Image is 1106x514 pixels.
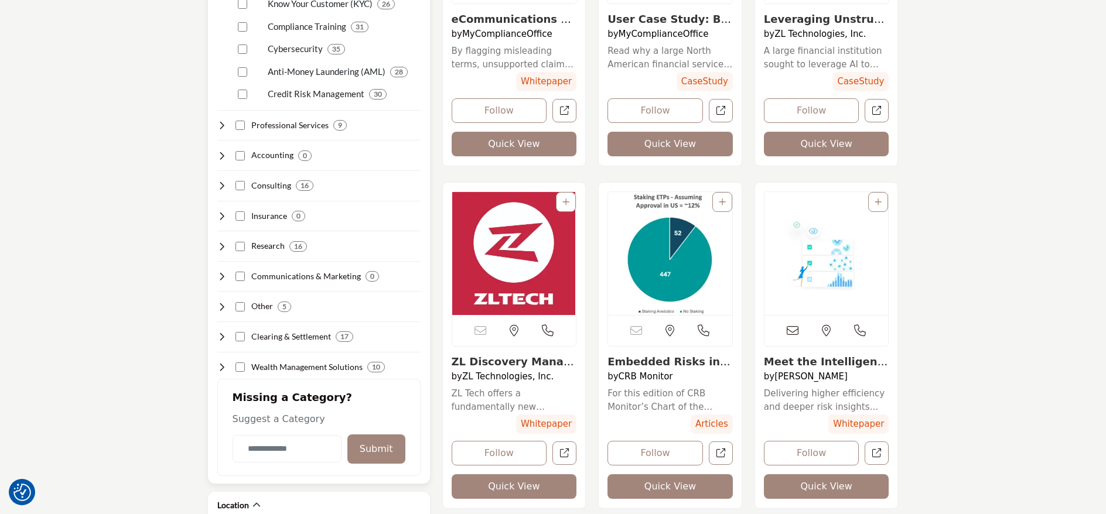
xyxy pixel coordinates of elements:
input: Select Wealth Management Solutions checkbox [235,362,245,372]
div: 16 Results For Research [289,241,307,252]
b: 0 [303,152,307,160]
b: 0 [296,212,301,220]
a: View details about mycomplianceoffice [607,13,731,38]
p: Anti-Money Laundering (AML): Assisting securities industry clients in preventing and detecting mo... [268,65,385,78]
a: Open Resources [865,441,889,465]
a: Open Resources [552,99,576,123]
h4: Wealth Management Solutions: Providing comprehensive wealth management services to high-net-worth... [251,361,363,373]
b: 31 [356,23,364,31]
b: 16 [294,242,302,251]
input: Select Consulting checkbox [235,181,245,190]
h3: eCommunications Surveillance & Archiving for Marketing Rule Compliance [452,13,577,26]
img: Embedded Risks in Crypto-themed Exchange Traded Products listing image [608,192,732,315]
a: ZL Technologies, Inc. [774,29,866,39]
button: Consent Preferences [13,484,31,501]
a: Delivering higher efficiency and deeper risk insights through AI.⁠⁠⁠⁠⁠⁠⁠ ⁠⁠⁠⁠⁠⁠⁠ Most communicati... [764,387,889,413]
button: Follow [452,441,547,465]
input: Select Other checkbox [235,302,245,311]
a: Open Resources [865,99,889,123]
a: By flagging misleading terms, unsupported claims and ambiguous language, employee communications ... [452,44,577,71]
h4: Professional Services: Delivering staffing, training, and outsourcing services to support securit... [251,119,329,131]
div: 28 Results For Anti-Money Laundering (AML) [390,67,408,77]
input: Select Professional Services checkbox [235,121,245,130]
h4: by [764,29,889,39]
a: CRB Monitor [619,371,673,382]
h4: Research: Conducting market, financial, economic, and industry research for securities industry p... [251,240,285,252]
input: Select Accounting checkbox [235,151,245,160]
button: Quick View [764,132,889,156]
i: Open Contact Info [854,325,866,337]
button: Follow [764,98,859,123]
button: Follow [607,98,703,123]
i: Open Contact Info [698,325,709,337]
h4: by [607,29,733,39]
input: Select Research checkbox [235,242,245,251]
h3: Leveraging Unstructured Data for AI [764,13,889,26]
div: 0 Results For Communications & Marketing [366,271,379,282]
h4: Consulting: Providing strategic, operational, and technical consulting services to securities ind... [251,180,291,191]
h4: by [452,29,577,39]
b: 5 [282,303,286,311]
p: Credit Risk Management: Assessing and managing credit risks for securities industry firms and inv... [268,87,364,101]
h4: Accounting: Providing financial reporting, auditing, tax, and advisory services to securities ind... [251,149,293,161]
div: 35 Results For Cybersecurity [327,44,345,54]
div: 0 Results For Insurance [292,211,305,221]
a: For this edition of CRB Monitor’s Chart of the Month we head back to the world of spot cryptocurr... [607,387,733,413]
span: Whitepaper [828,414,889,434]
div: 31 Results For Compliance Training [351,22,368,32]
a: Add To List For Resource [562,197,569,207]
a: View details about zl-technologies-inc [452,355,574,381]
span: CaseStudy [677,72,733,91]
a: View details about crb-monitor [608,192,732,315]
a: Open Resources [552,441,576,465]
h3: User Case Study: Better License and Registration Management [607,13,733,26]
input: Select Credit Risk Management checkbox [238,90,247,99]
div: 10 Results For Wealth Management Solutions [367,362,385,372]
input: Select Anti-Money Laundering (AML) checkbox [238,67,247,77]
h4: Other: Encompassing various other services and organizations supporting the securities industry e... [251,300,273,312]
button: Follow [764,441,859,465]
a: Open Resources [709,99,733,123]
a: View details about crb-monitor [607,355,731,381]
button: Quick View [452,132,577,156]
input: Category Name [233,435,342,462]
a: MyComplianceOffice [619,29,709,39]
div: 5 Results For Other [278,301,291,312]
button: Submit [347,434,405,464]
a: Add To List For Resource [719,197,726,207]
h3: ZL Discovery Manager [452,355,577,368]
a: View details about smarsh [764,355,887,381]
p: Compliance Training: Providing training programs to help securities industry professionals unders... [268,20,346,33]
a: Read why a large North American financial services firm chose MCO because the MyComplianceOffice ... [607,44,733,71]
div: 9 Results For Professional Services [333,120,347,131]
input: Select Cybersecurity checkbox [238,44,247,54]
div: 16 Results For Consulting [296,180,313,191]
b: 35 [332,45,340,53]
a: View details about zl-technologies-inc [452,192,576,315]
h3: Embedded Risks in Crypto-themed Exchange Traded Products [607,355,733,368]
span: Articles [691,414,733,434]
button: Quick View [607,474,733,499]
button: Quick View [764,474,889,499]
button: Follow [452,98,547,123]
b: 0 [370,272,374,280]
b: 28 [395,68,403,76]
button: Follow [607,441,703,465]
input: Select Clearing & Settlement checkbox [235,332,245,341]
span: Suggest a Category [233,413,325,424]
h4: Insurance: Offering insurance solutions to protect securities industry firms from various risks. [251,210,287,222]
a: ZL Tech offers a fundamentally new approach to eDiscovery built on a solid information governance... [452,387,577,413]
a: View details about smarsh [764,192,889,315]
h4: by [607,371,733,382]
a: Open Resources [709,441,733,465]
h3: Meet the Intelligent Agent: The AI-Powered Future of Communications Compliance [764,355,889,368]
input: Select Compliance Training checkbox [238,22,247,32]
a: View details about mycomplianceoffice [452,13,576,38]
a: A large financial institution sought to leverage AI to analyze and review large volumes of unstru... [764,44,889,71]
img: Meet the Intelligent Agent: The AI-Powered Future of Communications Compliance listing image [764,192,889,315]
input: Select Insurance checkbox [235,211,245,221]
h4: by [764,371,889,382]
b: 30 [374,90,382,98]
b: 16 [301,181,309,190]
h4: Communications & Marketing: Delivering marketing, public relations, and investor relations servic... [251,270,361,282]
